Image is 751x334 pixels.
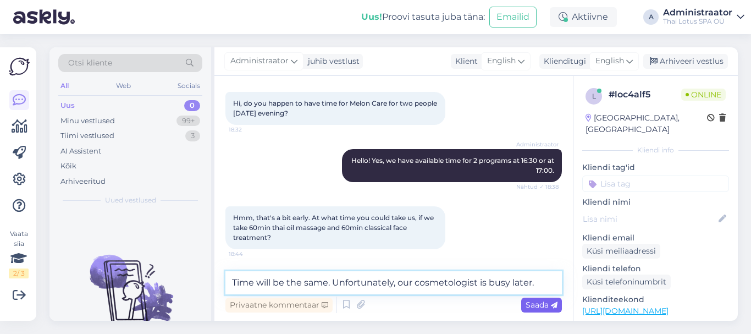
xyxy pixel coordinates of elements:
div: Privaatne kommentaar [225,298,333,313]
span: Otsi kliente [68,57,112,69]
textarea: Time will be the same. Unfortunately, our cosmetologist is busy later. [225,271,562,294]
div: # loc4alf5 [609,88,681,101]
div: 0 [184,100,200,111]
span: 18:32 [229,125,270,134]
span: Hmm, that's a bit early. At what time you could take us, if we take 60min thai oil massage and 60... [233,213,435,242]
p: Kliendi nimi [582,196,729,208]
span: English [595,55,624,67]
div: Küsi telefoninumbrit [582,275,671,289]
div: Minu vestlused [60,116,115,127]
div: Uus [60,100,75,111]
p: Klienditeekond [582,294,729,305]
img: Askly Logo [9,56,30,77]
div: 3 [185,130,200,141]
span: Hello! Yes, we have available time for 2 programs at 16:30 or at 17:00. [351,156,557,174]
div: All [58,79,71,93]
div: Administraator [663,8,732,17]
p: Kliendi email [582,232,729,244]
div: Web [114,79,133,93]
input: Lisa nimi [583,213,716,225]
span: English [487,55,516,67]
div: 2 / 3 [9,269,29,278]
span: Administraator [230,55,289,67]
p: Kliendi telefon [582,263,729,275]
b: Uus! [361,12,382,22]
div: A [643,9,659,25]
div: 99+ [176,116,200,127]
div: Klient [451,56,478,67]
div: Arhiveeri vestlus [643,54,728,69]
p: Vaata edasi ... [582,320,729,330]
span: Uued vestlused [105,195,156,205]
a: AdministraatorThai Lotus SPA OÜ [663,8,744,26]
div: Aktiivne [550,7,617,27]
img: No chats [49,235,211,334]
div: Küsi meiliaadressi [582,244,660,259]
div: Vaata siia [9,229,29,278]
span: Saada [526,300,557,310]
span: Online [681,89,726,101]
div: [GEOGRAPHIC_DATA], [GEOGRAPHIC_DATA] [586,112,707,135]
div: Kliendi info [582,145,729,155]
span: Hi, do you happen to have time for Melon Care for two people [DATE] evening? [233,99,439,117]
button: Emailid [489,7,537,28]
span: 18:44 [229,250,270,258]
div: juhib vestlust [303,56,360,67]
div: Arhiveeritud [60,176,106,187]
a: [URL][DOMAIN_NAME] [582,306,669,316]
div: Kõik [60,161,76,172]
div: Thai Lotus SPA OÜ [663,17,732,26]
span: l [592,92,596,100]
span: Administraator [516,140,559,149]
div: Proovi tasuta juba täna: [361,10,485,24]
span: Nähtud ✓ 18:38 [516,183,559,191]
div: Socials [175,79,202,93]
p: Kliendi tag'id [582,162,729,173]
input: Lisa tag [582,176,729,192]
div: Tiimi vestlused [60,130,114,141]
div: AI Assistent [60,146,101,157]
div: Klienditugi [539,56,586,67]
